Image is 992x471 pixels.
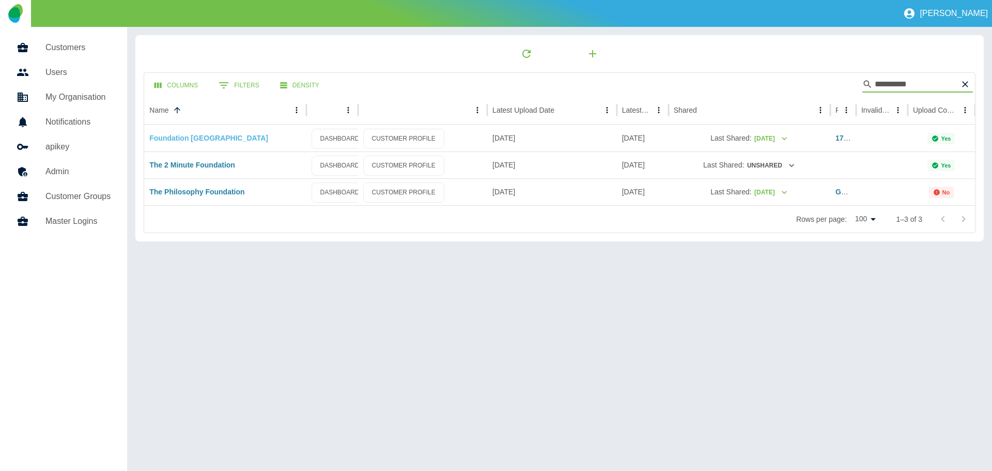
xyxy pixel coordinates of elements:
h5: Users [45,66,111,79]
h5: My Organisation [45,91,111,103]
button: Invalid Creds column menu [891,103,905,117]
button: [DATE] [753,185,788,201]
a: CUSTOMER PROFILE [363,156,444,176]
p: Yes [941,135,951,142]
button: Shared column menu [813,103,828,117]
a: The Philosophy Foundation [149,188,244,196]
a: GO706043 [835,188,871,196]
a: 177918491 [835,134,872,142]
div: 100 [851,211,879,226]
div: Name [149,106,168,114]
p: No [942,189,950,195]
div: Upload Complete [913,106,957,114]
p: 1–3 of 3 [896,214,922,224]
a: Foundation [GEOGRAPHIC_DATA] [149,134,268,142]
a: CUSTOMER PROFILE [363,129,444,149]
a: The 2 Minute Foundation [149,161,235,169]
div: 05 Sep 2025 [487,125,617,151]
button: Name column menu [289,103,304,117]
h5: Customers [45,41,111,54]
button: Upload Complete column menu [958,103,972,117]
a: My Organisation [8,85,119,110]
a: Users [8,60,119,85]
button: Clear [957,77,973,92]
div: 30 Sep 2025 [617,178,669,205]
h5: Admin [45,165,111,178]
a: CUSTOMER PROFILE [363,183,444,203]
a: DASHBOARD [312,156,368,176]
button: [DATE] [753,131,788,147]
div: Last Shared: [674,179,825,205]
button: column menu [470,103,485,117]
a: apikey [8,134,119,159]
div: Not all required reports for this customer were uploaded for the latest usage month. [929,187,954,198]
p: Yes [941,162,951,169]
button: Show filters [210,75,267,96]
button: Sort [170,103,184,117]
a: Admin [8,159,119,184]
button: Density [272,76,328,95]
div: 02 Oct 2025 [487,178,617,205]
div: 02 Sep 2025 [617,125,669,151]
button: [PERSON_NAME] [899,3,992,24]
h5: Notifications [45,116,111,128]
p: [PERSON_NAME] [920,9,988,18]
div: Shared [674,106,697,114]
div: Search [862,76,973,95]
button: Latest Usage column menu [652,103,666,117]
div: 04 Aug 2025 [487,151,617,178]
h5: Customer Groups [45,190,111,203]
div: Latest Upload Date [492,106,554,114]
div: Last Shared: [674,125,825,151]
a: Master Logins [8,209,119,234]
a: Notifications [8,110,119,134]
a: Customer Groups [8,184,119,209]
h5: Master Logins [45,215,111,227]
img: Logo [8,4,22,23]
div: 07 May 2025 [617,151,669,178]
a: DASHBOARD [312,129,368,149]
button: column menu [341,103,355,117]
button: Ref column menu [839,103,854,117]
h5: apikey [45,141,111,153]
div: Last Shared: [674,152,825,178]
button: Unshared [746,158,795,174]
div: Ref [835,106,838,114]
div: Latest Usage [622,106,650,114]
a: Customers [8,35,119,60]
button: Select columns [146,76,206,95]
a: DASHBOARD [312,183,368,203]
div: Invalid Creds [861,106,890,114]
button: Latest Upload Date column menu [600,103,614,117]
p: Rows per page: [796,214,847,224]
